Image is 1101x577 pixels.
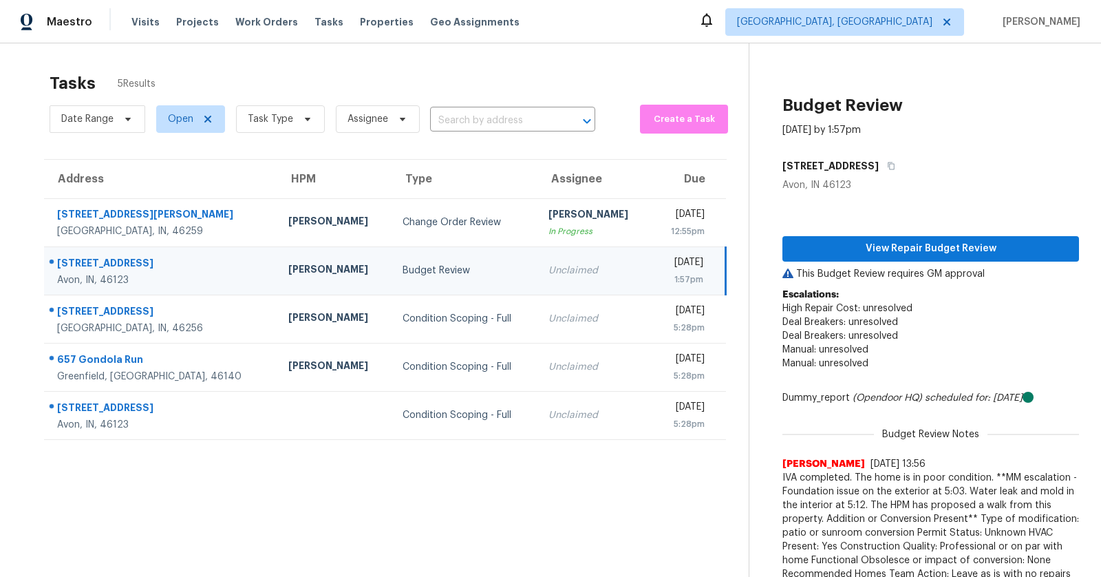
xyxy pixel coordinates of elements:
div: Avon, IN 46123 [782,178,1079,192]
span: [DATE] 13:56 [870,459,926,469]
div: [DATE] [663,207,704,224]
span: Manual: unresolved [782,359,868,368]
span: View Repair Budget Review [793,240,1068,258]
span: Create a Task [647,112,721,127]
div: Unclaimed [548,360,641,374]
span: Properties [360,15,414,29]
button: Copy Address [879,154,897,178]
div: Avon, IN, 46123 [57,273,266,287]
div: [PERSON_NAME] [548,207,641,224]
h2: Tasks [50,76,96,90]
div: [DATE] by 1:57pm [782,123,861,137]
div: [GEOGRAPHIC_DATA], IN, 46259 [57,224,266,238]
div: Unclaimed [548,312,641,326]
div: [DATE] [663,400,704,417]
div: Avon, IN, 46123 [57,418,266,432]
span: Assignee [348,112,388,126]
span: Task Type [248,112,293,126]
th: Address [44,160,277,198]
span: Budget Review Notes [874,428,987,441]
span: Deal Breakers: unresolved [782,317,898,327]
div: Condition Scoping - Full [403,312,527,326]
span: Date Range [61,112,114,126]
div: [PERSON_NAME] [288,359,381,376]
span: High Repair Cost: unresolved [782,304,912,313]
h5: [STREET_ADDRESS] [782,159,879,173]
div: [STREET_ADDRESS] [57,304,266,322]
th: Type [392,160,538,198]
span: [GEOGRAPHIC_DATA], [GEOGRAPHIC_DATA] [737,15,932,29]
input: Search by address [430,110,557,132]
div: Dummy_report [782,391,1079,405]
span: Manual: unresolved [782,345,868,355]
div: [DATE] [663,304,704,321]
div: [GEOGRAPHIC_DATA], IN, 46256 [57,322,266,335]
div: Unclaimed [548,408,641,422]
div: [STREET_ADDRESS][PERSON_NAME] [57,207,266,224]
div: 1:57pm [663,273,703,286]
div: 5:28pm [663,321,704,335]
span: Geo Assignments [430,15,520,29]
div: [PERSON_NAME] [288,262,381,280]
th: Assignee [537,160,652,198]
div: [PERSON_NAME] [288,311,381,328]
div: [STREET_ADDRESS] [57,256,266,273]
div: Greenfield, [GEOGRAPHIC_DATA], 46140 [57,370,266,384]
div: Change Order Review [403,216,527,229]
i: (Opendoor HQ) [853,393,922,403]
th: HPM [277,160,392,198]
p: This Budget Review requires GM approval [782,267,1079,281]
b: Escalations: [782,290,839,300]
div: Budget Review [403,264,527,277]
span: Open [168,112,193,126]
button: View Repair Budget Review [782,236,1079,262]
span: [PERSON_NAME] [997,15,1080,29]
button: Open [577,112,597,131]
div: [DATE] [663,255,703,273]
button: Create a Task [640,105,728,134]
div: 5:28pm [663,369,704,383]
div: Condition Scoping - Full [403,360,527,374]
i: scheduled for: [DATE] [925,393,1023,403]
h2: Budget Review [782,98,903,112]
span: Tasks [314,17,343,27]
span: Maestro [47,15,92,29]
span: Projects [176,15,219,29]
span: Visits [131,15,160,29]
div: 5:28pm [663,417,704,431]
div: [STREET_ADDRESS] [57,401,266,418]
div: [PERSON_NAME] [288,214,381,231]
span: Deal Breakers: unresolved [782,331,898,341]
div: [DATE] [663,352,704,369]
div: Condition Scoping - Full [403,408,527,422]
th: Due [652,160,725,198]
span: [PERSON_NAME] [782,457,865,471]
div: Unclaimed [548,264,641,277]
span: Work Orders [235,15,298,29]
div: In Progress [548,224,641,238]
div: 12:55pm [663,224,704,238]
div: 657 Gondola Run [57,353,266,370]
span: 5 Results [118,77,156,91]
